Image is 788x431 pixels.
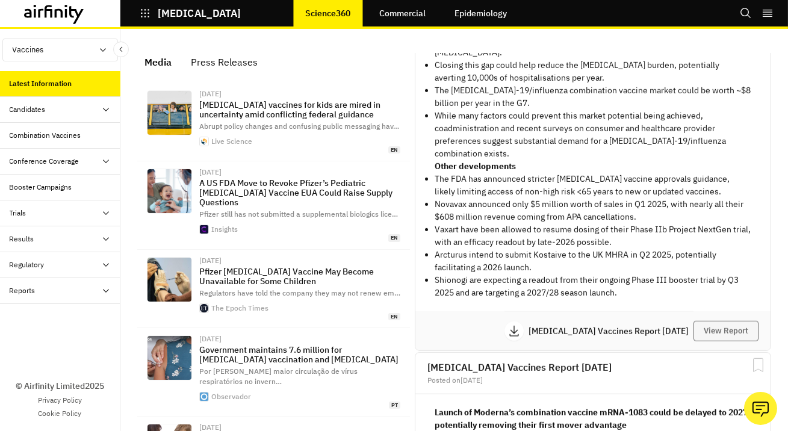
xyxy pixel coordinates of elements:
[388,313,400,321] span: en
[147,91,191,135] img: BtRpBBWNBuqS5U4osDPjVY.jpg
[199,122,399,131] span: Abrupt policy changes and confusing public messaging hav …
[39,408,82,419] a: Cookie Policy
[199,335,400,343] div: [DATE]
[10,104,46,115] div: Candidates
[200,392,208,401] img: apple-touch-icon.png
[199,267,400,286] p: Pfizer [MEDICAL_DATA] Vaccine May Become Unavailable for Some Children
[740,3,752,23] button: Search
[10,259,45,270] div: Regulatory
[199,178,400,207] p: A US FDA Move to Revoke Pfizer’s Pediatric [MEDICAL_DATA] Vaccine EUA Could Raise Supply Questions
[211,305,268,312] div: The Epoch Times
[137,250,410,328] a: [DATE]Pfizer [MEDICAL_DATA] Vaccine May Become Unavailable for Some ChildrenRegulators have told ...
[147,336,191,380] img: https%3A%2F%2Fbordalo.observador.pt%2Fv2%2Frs%3Afill%3A770%3A403%2Fc%3A1440%3A808%3Anowe%3A0%3A15...
[199,257,400,264] div: [DATE]
[200,304,208,312] img: favicon.6341f3c4.ico
[200,137,208,146] img: apple-touch-icon.png
[10,182,72,193] div: Booster Campaigns
[199,100,400,119] p: [MEDICAL_DATA] vaccines for kids are mired in uncertainty amid conflicting federal guidance
[199,209,398,219] span: Pfizer still has not submitted a supplemental biologics lice …
[389,402,400,409] span: pt
[388,146,400,154] span: en
[2,39,118,61] button: Vaccines
[199,169,400,176] div: [DATE]
[144,53,172,71] div: Media
[199,367,358,386] span: Por [PERSON_NAME] maior circulação de vírus respiratórios no invern …
[113,42,129,57] button: Close Sidebar
[199,345,400,364] p: Government maintains 7.6 million for [MEDICAL_DATA] vaccination and [MEDICAL_DATA]
[10,156,79,167] div: Conference Coverage
[16,380,104,392] p: © Airfinity Limited 2025
[10,78,72,89] div: Latest Information
[199,288,400,297] span: Regulators have told the company they may not renew em …
[140,3,241,23] button: [MEDICAL_DATA]
[10,208,26,219] div: Trials
[388,234,400,242] span: en
[137,328,410,417] a: [DATE]Government maintains 7.6 million for [MEDICAL_DATA] vaccination and [MEDICAL_DATA]Por [PERS...
[191,53,258,71] div: Press Releases
[158,8,241,19] p: [MEDICAL_DATA]
[211,393,251,400] div: Observador
[10,285,36,296] div: Reports
[305,8,350,18] p: Science360
[199,90,400,98] div: [DATE]
[137,83,410,161] a: [DATE][MEDICAL_DATA] vaccines for kids are mired in uncertainty amid conflicting federal guidance...
[147,258,191,302] img: pfizer-vaccine-in-hartford-1080x720.jpg
[10,234,34,244] div: Results
[200,225,208,234] img: favicon-insights.ico
[199,424,400,431] div: [DATE]
[137,161,410,249] a: [DATE]A US FDA Move to Revoke Pfizer’s Pediatric [MEDICAL_DATA] Vaccine EUA Could Raise Supply Qu...
[211,226,238,233] div: Insights
[10,130,81,141] div: Combination Vaccines
[147,169,191,213] img: BABQUQKNOJHKLCNN4IIR67OLRM.jpg
[211,138,252,145] div: Live Science
[744,392,777,425] button: Ask our analysts
[38,395,82,406] a: Privacy Policy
